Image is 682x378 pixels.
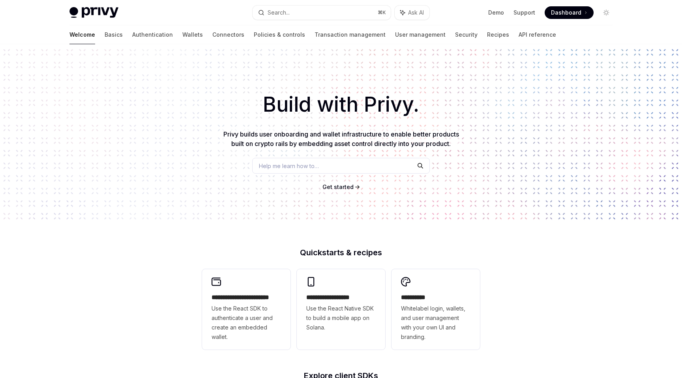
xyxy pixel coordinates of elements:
a: Recipes [487,25,509,44]
button: Ask AI [395,6,429,20]
a: Wallets [182,25,203,44]
span: Whitelabel login, wallets, and user management with your own UI and branding. [401,304,470,342]
a: API reference [519,25,556,44]
a: **** **** **** ***Use the React Native SDK to build a mobile app on Solana. [297,269,385,350]
a: Dashboard [545,6,594,19]
a: **** *****Whitelabel login, wallets, and user management with your own UI and branding. [392,269,480,350]
img: light logo [69,7,118,18]
a: Policies & controls [254,25,305,44]
span: Help me learn how to… [259,162,319,170]
a: Authentication [132,25,173,44]
span: Ask AI [408,9,424,17]
span: Use the React Native SDK to build a mobile app on Solana. [306,304,376,332]
a: Support [513,9,535,17]
div: Search... [268,8,290,17]
button: Search...⌘K [253,6,391,20]
button: Toggle dark mode [600,6,613,19]
a: User management [395,25,446,44]
a: Security [455,25,478,44]
span: ⌘ K [378,9,386,16]
span: Get started [322,183,354,190]
span: Use the React SDK to authenticate a user and create an embedded wallet. [212,304,281,342]
span: Privy builds user onboarding and wallet infrastructure to enable better products built on crypto ... [223,130,459,148]
span: Dashboard [551,9,581,17]
a: Basics [105,25,123,44]
h2: Quickstarts & recipes [202,249,480,256]
a: Connectors [212,25,244,44]
h1: Build with Privy. [13,89,669,120]
a: Transaction management [315,25,386,44]
a: Welcome [69,25,95,44]
a: Demo [488,9,504,17]
a: Get started [322,183,354,191]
